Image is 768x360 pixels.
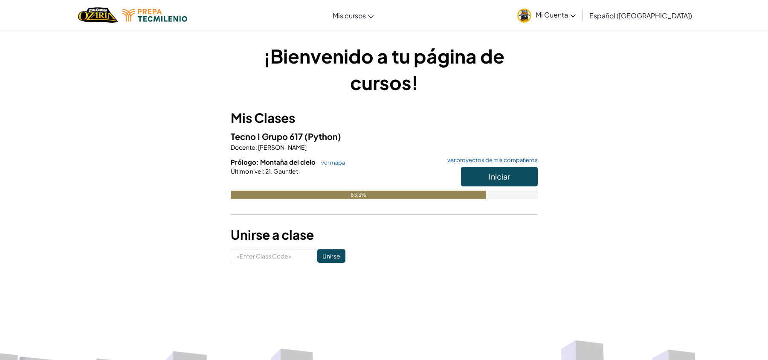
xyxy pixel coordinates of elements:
[513,2,580,29] a: Mi Cuenta
[333,11,366,20] font: Mis cursos
[264,167,272,175] span: 21.
[317,249,345,263] input: Unirse
[461,167,538,186] button: Iniciar
[231,43,538,96] h1: ¡Bienvenido a tu página de cursos!
[317,159,345,166] a: ver mapa
[257,143,307,151] span: [PERSON_NAME]
[231,225,538,244] h3: Unirse a clase
[231,108,538,128] h3: Mis Clases
[231,249,317,263] input: <Enter Class Code>
[263,167,264,175] span: :
[231,158,317,166] span: Prólogo: Montaña del cielo
[536,10,568,19] font: Mi Cuenta
[304,131,341,142] span: (Python)
[328,4,378,27] a: Mis cursos
[589,11,692,20] font: Español ([GEOGRAPHIC_DATA])
[78,6,118,24] img: Hogar
[255,143,257,151] span: :
[231,131,304,142] span: Tecno I Grupo 617
[231,143,255,151] span: Docente
[443,157,538,163] a: ver proyectos de mis compañeros
[122,9,187,22] img: Logotipo de Tecmilenio
[489,171,510,181] span: Iniciar
[272,167,298,175] span: Gauntlet
[231,191,487,199] div: 83.3%
[78,6,118,24] a: Logotipo de Ozaria de CodeCombat
[585,4,696,27] a: Español ([GEOGRAPHIC_DATA])
[517,9,531,23] img: avatar
[231,167,263,175] span: Último nivel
